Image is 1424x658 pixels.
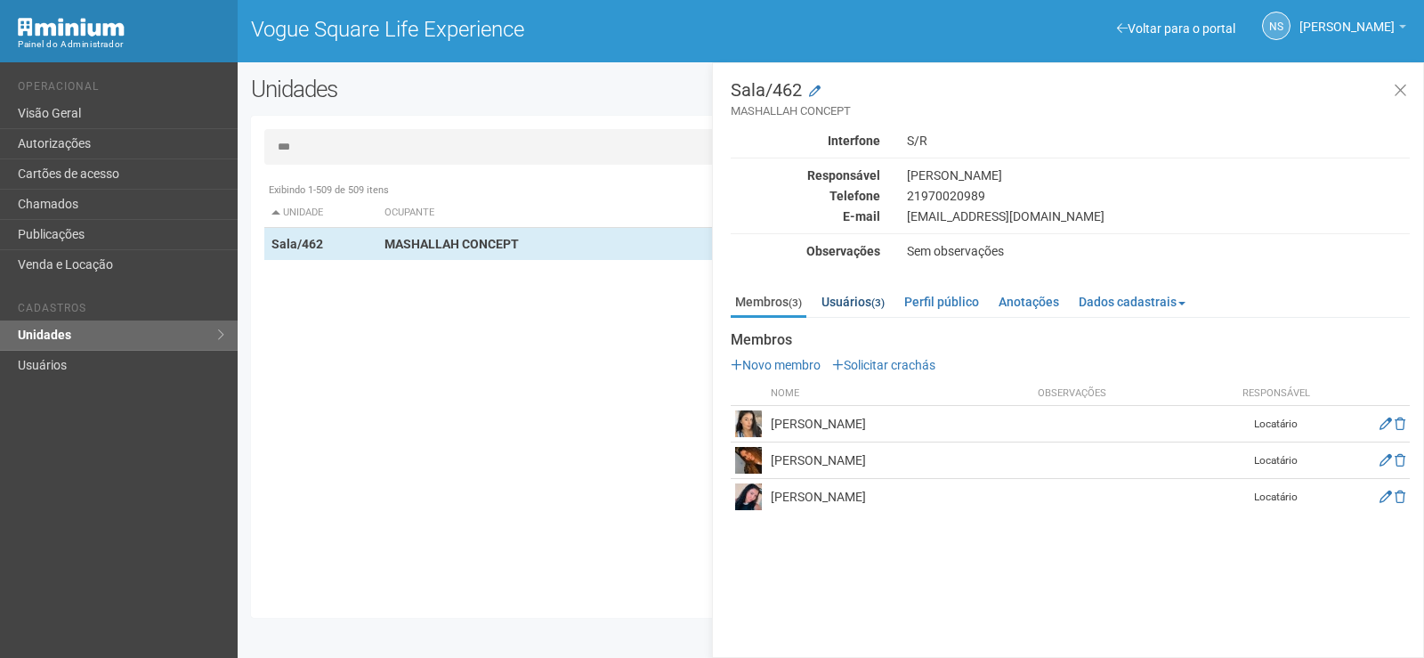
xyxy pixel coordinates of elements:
th: Unidade: activate to sort column descending [264,199,377,228]
small: (3) [789,297,802,309]
li: Operacional [18,80,224,99]
a: [PERSON_NAME] [1299,22,1406,37]
a: Editar membro [1379,453,1392,467]
a: Editar membro [1379,490,1392,504]
div: Responsável [717,167,894,183]
td: [PERSON_NAME] [766,406,1033,443]
img: Minium [18,18,125,37]
a: Membros(3) [731,288,806,318]
td: Locatário [1232,479,1321,516]
a: Novo membro [731,358,821,372]
td: [PERSON_NAME] [766,479,1033,516]
span: Nicolle Silva [1299,3,1395,34]
h1: Vogue Square Life Experience [251,18,818,41]
small: MASHALLAH CONCEPT [731,103,1410,119]
a: Voltar para o portal [1117,21,1235,36]
td: Locatário [1232,406,1321,443]
div: Telefone [717,188,894,204]
th: Ocupante: activate to sort column ascending [377,199,918,228]
a: Solicitar crachás [832,358,935,372]
strong: Sala/462 [271,237,323,251]
div: E-mail [717,208,894,224]
div: S/R [894,133,1423,149]
th: Observações [1033,382,1232,406]
a: Anotações [994,288,1064,315]
img: user.png [735,447,762,474]
div: Observações [717,243,894,259]
a: Excluir membro [1395,490,1405,504]
a: Modificar a unidade [809,83,821,101]
div: Painel do Administrador [18,37,224,53]
a: Editar membro [1379,417,1392,431]
a: Usuários(3) [817,288,889,315]
div: Sem observações [894,243,1423,259]
a: Excluir membro [1395,453,1405,467]
a: Dados cadastrais [1074,288,1190,315]
div: Interfone [717,133,894,149]
td: [PERSON_NAME] [766,443,1033,479]
th: Responsável [1232,382,1321,406]
img: user.png [735,410,762,437]
h3: Sala/462 [731,81,1410,119]
td: Locatário [1232,443,1321,479]
img: user.png [735,483,762,510]
th: Nome [766,382,1033,406]
a: NS [1262,12,1290,40]
a: Perfil público [900,288,983,315]
a: Excluir membro [1395,417,1405,431]
strong: MASHALLAH CONCEPT [384,237,519,251]
div: Exibindo 1-509 de 509 itens [264,183,1397,199]
h2: Unidades [251,76,719,102]
strong: Membros [731,332,1410,348]
div: 21970020989 [894,188,1423,204]
div: [EMAIL_ADDRESS][DOMAIN_NAME] [894,208,1423,224]
small: (3) [871,297,885,309]
li: Cadastros [18,302,224,321]
div: [PERSON_NAME] [894,167,1423,183]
